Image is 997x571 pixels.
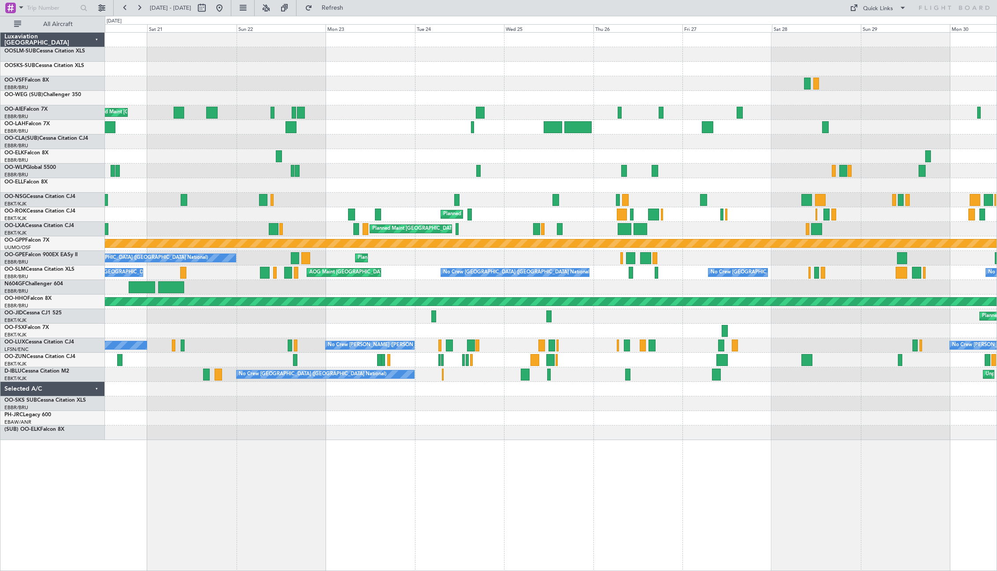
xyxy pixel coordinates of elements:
a: OO-HHOFalcon 8X [4,296,52,301]
span: OO-FSX [4,325,25,330]
a: EBKT/KJK [4,332,26,338]
a: EBBR/BRU [4,84,28,91]
a: EBAW/ANR [4,419,31,425]
span: OO-VSF [4,78,25,83]
a: N604GFChallenger 604 [4,281,63,287]
a: LFSN/ENC [4,346,29,353]
span: OO-ROK [4,209,26,214]
a: OO-AIEFalcon 7X [4,107,48,112]
span: OO-AIE [4,107,23,112]
a: EBBR/BRU [4,142,28,149]
a: OO-NSGCessna Citation CJ4 [4,194,75,199]
div: No Crew [PERSON_NAME] ([PERSON_NAME]) [328,339,434,352]
a: EBBR/BRU [4,128,28,134]
div: Fri 27 [682,24,771,32]
span: (SUB) OO-ELK [4,427,40,432]
a: OO-CLA(SUB)Cessna Citation CJ4 [4,136,88,141]
span: OO-CLA(SUB) [4,136,39,141]
span: OO-WEG (SUB) [4,92,43,97]
a: OOSKS-SUBCessna Citation XLS [4,63,84,68]
div: AOG Maint [GEOGRAPHIC_DATA] ([GEOGRAPHIC_DATA] National) [309,266,462,279]
a: EBKT/KJK [4,230,26,236]
div: Planned Maint [GEOGRAPHIC_DATA] ([GEOGRAPHIC_DATA] National) [358,251,517,265]
div: Sun 29 [861,24,950,32]
div: Wed 25 [504,24,593,32]
a: OO-WEG (SUB)Challenger 350 [4,92,81,97]
a: OO-LXACessna Citation CJ4 [4,223,74,228]
a: EBBR/BRU [4,157,28,164]
div: Thu 26 [593,24,682,32]
span: OO-ELK [4,150,24,156]
a: EBKT/KJK [4,215,26,222]
span: OO-GPE [4,252,25,258]
a: PH-JRCLegacy 600 [4,412,51,418]
span: PH-JRC [4,412,23,418]
button: Quick Links [845,1,911,15]
a: OOSLM-SUBCessna Citation XLS [4,49,85,54]
span: OOSLM-SUB [4,49,36,54]
a: EBBR/BRU [4,172,28,178]
span: OO-NSG [4,194,26,199]
span: N604GF [4,281,25,287]
a: OO-SLMCessna Citation XLS [4,267,74,272]
a: OO-LAHFalcon 7X [4,121,50,127]
span: Refresh [314,5,351,11]
a: EBBR/BRU [4,302,28,309]
button: All Aircraft [10,17,96,31]
span: OO-SLM [4,267,26,272]
a: EBKT/KJK [4,361,26,367]
a: UUMO/OSF [4,244,31,251]
a: EBBR/BRU [4,113,28,120]
span: [DATE] - [DATE] [150,4,191,12]
div: Planned Maint [GEOGRAPHIC_DATA] ([GEOGRAPHIC_DATA]) [372,222,511,235]
a: OO-GPEFalcon 900EX EASy II [4,252,78,258]
div: Sun 22 [237,24,326,32]
span: OO-LXA [4,223,25,228]
a: OO-ROKCessna Citation CJ4 [4,209,75,214]
a: OO-WLPGlobal 5500 [4,165,56,170]
a: EBKT/KJK [4,375,26,382]
a: EBBR/BRU [4,404,28,411]
a: EBBR/BRU [4,288,28,295]
a: OO-ELLFalcon 8X [4,179,48,185]
span: OO-ZUN [4,354,26,359]
a: EBBR/BRU [4,259,28,265]
span: OO-WLP [4,165,26,170]
a: OO-SKS SUBCessna Citation XLS [4,398,86,403]
span: OOSKS-SUB [4,63,35,68]
a: OO-JIDCessna CJ1 525 [4,310,62,316]
span: OO-HHO [4,296,27,301]
span: OO-GPP [4,238,25,243]
span: OO-SKS SUB [4,398,37,403]
a: OO-ZUNCessna Citation CJ4 [4,354,75,359]
button: Refresh [301,1,354,15]
div: Sat 28 [772,24,861,32]
div: [DATE] [107,18,122,25]
a: OO-FSXFalcon 7X [4,325,49,330]
span: OO-LAH [4,121,26,127]
a: OO-LUXCessna Citation CJ4 [4,340,74,345]
div: Tue 24 [415,24,504,32]
div: Quick Links [863,4,893,13]
a: (SUB) OO-ELKFalcon 8X [4,427,64,432]
span: All Aircraft [23,21,93,27]
div: Mon 23 [326,24,415,32]
span: OO-JID [4,310,23,316]
input: Trip Number [27,1,78,15]
a: OO-ELKFalcon 8X [4,150,48,156]
span: OO-LUX [4,340,25,345]
div: No Crew [GEOGRAPHIC_DATA] ([GEOGRAPHIC_DATA] National) [443,266,591,279]
div: Planned Maint Kortrijk-[GEOGRAPHIC_DATA] [443,208,546,221]
a: OO-GPPFalcon 7X [4,238,49,243]
a: EBKT/KJK [4,201,26,207]
div: No Crew [GEOGRAPHIC_DATA] ([GEOGRAPHIC_DATA] National) [239,368,386,381]
div: Sat 21 [147,24,236,32]
a: OO-VSFFalcon 8X [4,78,49,83]
span: OO-ELL [4,179,23,185]
a: EBBR/BRU [4,273,28,280]
a: EBKT/KJK [4,317,26,324]
div: No Crew [GEOGRAPHIC_DATA] ([GEOGRAPHIC_DATA] National) [60,251,208,265]
a: D-IBLUCessna Citation M2 [4,369,69,374]
div: No Crew [GEOGRAPHIC_DATA] ([GEOGRAPHIC_DATA] National) [711,266,858,279]
span: D-IBLU [4,369,22,374]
